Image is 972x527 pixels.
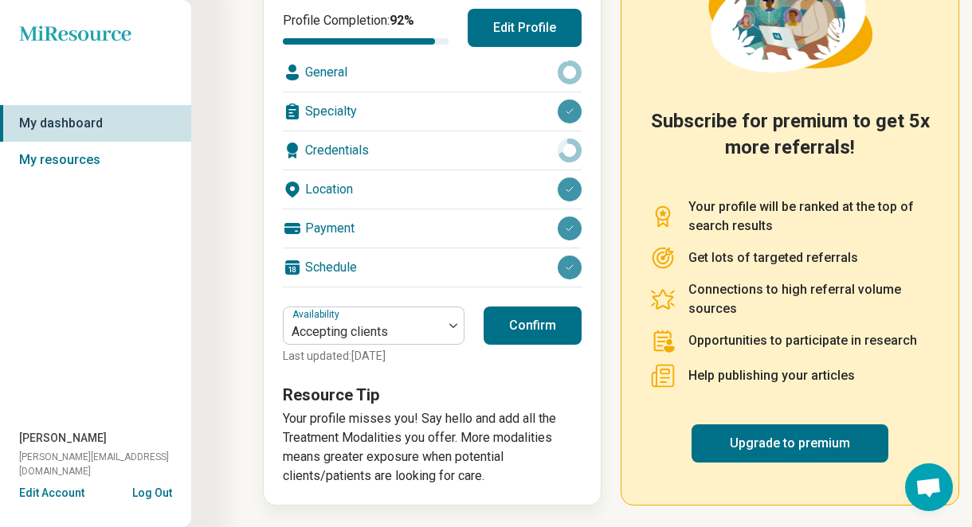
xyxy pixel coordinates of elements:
[283,92,582,131] div: Specialty
[688,280,930,318] p: Connections to high referral volume sources
[19,450,191,478] span: [PERSON_NAME][EMAIL_ADDRESS][DOMAIN_NAME]
[283,348,464,365] p: Last updated: [DATE]
[19,430,107,447] span: [PERSON_NAME]
[19,485,84,502] button: Edit Account
[132,485,172,498] button: Log Out
[390,13,414,28] span: 92 %
[283,131,582,170] div: Credentials
[688,331,917,350] p: Opportunities to participate in research
[283,248,582,287] div: Schedule
[468,9,582,47] button: Edit Profile
[283,384,582,406] h3: Resource Tip
[283,209,582,248] div: Payment
[688,197,930,236] p: Your profile will be ranked at the top of search results
[692,424,888,463] a: Upgrade to premium
[650,108,930,178] h2: Subscribe for premium to get 5x more referrals!
[283,11,449,45] div: Profile Completion:
[283,53,582,92] div: General
[905,463,953,511] div: Open chat
[283,409,582,486] p: Your profile misses you! Say hello and add all the Treatment Modalities you offer. More modalitie...
[688,248,858,267] p: Get lots of targeted referrals
[283,170,582,209] div: Location
[292,309,343,320] label: Availability
[688,366,855,385] p: Help publishing your articles
[484,306,582,345] button: Confirm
